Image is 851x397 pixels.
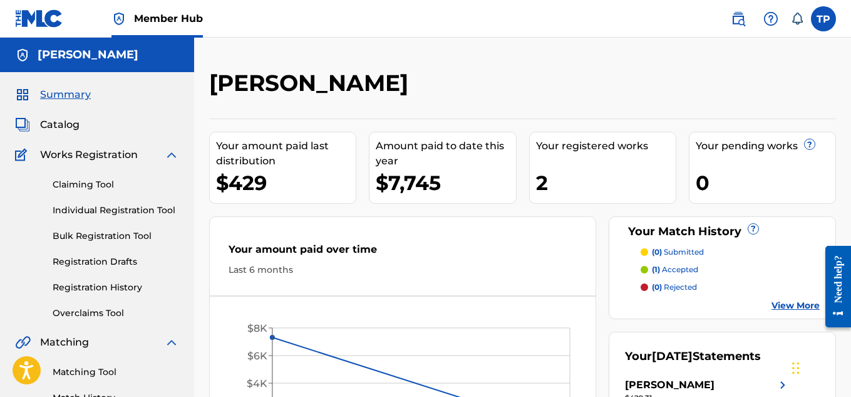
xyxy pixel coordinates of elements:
[247,378,267,389] tspan: $4K
[247,350,267,362] tspan: $6K
[209,69,415,97] h2: [PERSON_NAME]
[229,242,577,263] div: Your amount paid over time
[816,236,851,337] iframe: Resource Center
[652,246,704,258] p: submitted
[641,246,820,258] a: (0) submitted
[53,281,179,294] a: Registration History
[625,348,761,365] div: Your Statements
[652,247,662,257] span: (0)
[38,48,138,62] h5: Tamarcus Puckett
[229,263,577,277] div: Last 6 months
[696,139,835,154] div: Your pending works
[788,337,851,397] iframe: Chat Widget
[625,223,820,240] div: Your Match History
[164,335,179,350] img: expand
[40,335,89,350] span: Matching
[164,147,179,162] img: expand
[15,117,80,132] a: CatalogCatalog
[696,169,835,197] div: 0
[15,117,30,132] img: Catalog
[376,169,515,197] div: $7,745
[247,322,267,334] tspan: $8K
[771,299,820,312] a: View More
[652,282,662,292] span: (0)
[376,139,515,169] div: Amount paid to date this year
[15,9,63,28] img: MLC Logo
[652,282,697,293] p: rejected
[758,6,783,31] div: Help
[536,169,676,197] div: 2
[811,6,836,31] div: User Menu
[216,139,356,169] div: Your amount paid last distribution
[763,11,778,26] img: help
[15,48,30,63] img: Accounts
[15,147,31,162] img: Works Registration
[40,147,138,162] span: Works Registration
[53,230,179,243] a: Bulk Registration Tool
[805,139,815,149] span: ?
[15,335,31,350] img: Matching
[726,6,751,31] a: Public Search
[775,378,790,393] img: right chevron icon
[792,349,800,387] div: Drag
[53,178,179,191] a: Claiming Tool
[15,87,91,102] a: SummarySummary
[652,265,660,274] span: (1)
[641,264,820,275] a: (1) accepted
[53,255,179,268] a: Registration Drafts
[40,117,80,132] span: Catalog
[53,366,179,379] a: Matching Tool
[216,169,356,197] div: $429
[625,378,714,393] div: [PERSON_NAME]
[791,13,803,25] div: Notifications
[652,264,698,275] p: accepted
[731,11,746,26] img: search
[53,204,179,217] a: Individual Registration Tool
[134,11,203,26] span: Member Hub
[536,139,676,154] div: Your registered works
[748,224,758,234] span: ?
[53,307,179,320] a: Overclaims Tool
[652,349,693,363] span: [DATE]
[111,11,126,26] img: Top Rightsholder
[641,282,820,293] a: (0) rejected
[40,87,91,102] span: Summary
[15,87,30,102] img: Summary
